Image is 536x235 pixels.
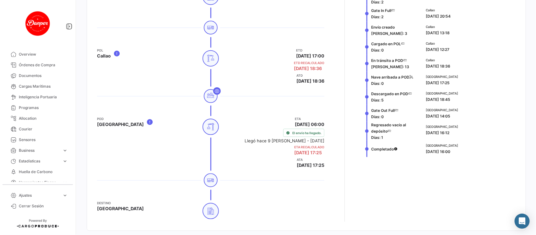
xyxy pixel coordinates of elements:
img: danper-logo.png [22,8,53,39]
span: [GEOGRAPHIC_DATA] [97,205,144,212]
span: Días: 5 [371,98,384,102]
span: Inteligencia Portuaria [19,94,68,100]
span: Envío creado [371,25,395,30]
app-card-info-title: ETD Recalculado [294,60,324,65]
span: Cargado en POL [371,41,401,46]
a: Cargas Marítimas [5,81,70,92]
span: expand_more [62,158,68,164]
span: [DATE] 18:36 [294,65,322,72]
a: Inteligencia Portuaria [5,92,70,102]
a: Overview [5,49,70,60]
span: Días: 2 [371,14,383,19]
span: [PERSON_NAME]: 3 [371,31,407,36]
span: [DATE] 20:54 [426,14,451,19]
a: Programas [5,102,70,113]
span: [GEOGRAPHIC_DATA] [426,74,458,79]
span: Huella de Carbono [19,169,68,175]
span: Gate In Full [371,8,391,13]
span: [DATE] 14:05 [426,114,450,118]
span: [DATE] 17:25 [294,150,322,155]
span: [PERSON_NAME]: 13 [371,64,409,69]
span: Courier [19,126,68,132]
span: En tránsito a POD [371,58,403,63]
app-card-info-title: POD [97,116,144,121]
span: Business [19,148,60,153]
span: Cargas Marítimas [19,84,68,89]
span: Allocation [19,116,68,121]
span: Nave arribada a POD [371,75,409,79]
span: Cerrar Sesión [19,203,68,209]
a: Allocation [5,113,70,124]
a: Sensores [5,134,70,145]
span: Días: 0 [371,81,384,86]
span: expand_more [62,193,68,198]
small: Llegó hace 9 [PERSON_NAME] - [DATE] [245,138,324,143]
span: expand_more [62,180,68,185]
span: [DATE] 18:36 [296,78,324,84]
a: Huella de Carbono [5,167,70,177]
a: Órdenes de Compra [5,60,70,70]
span: [DATE] 17:25 [297,162,324,168]
span: [GEOGRAPHIC_DATA] [426,143,458,148]
span: [GEOGRAPHIC_DATA] [426,124,458,129]
app-card-info-title: ATD [296,73,324,78]
span: Ajustes [19,193,60,198]
span: [DATE] 18:36 [426,64,450,68]
span: Días: 0 [371,114,384,119]
span: Programas [19,105,68,111]
a: Courier [5,124,70,134]
span: Callao [97,53,111,59]
span: Completado [371,147,394,151]
span: Descargado en POD [371,91,408,96]
span: [DATE] 13:18 [426,30,450,35]
span: [GEOGRAPHIC_DATA] [426,91,458,96]
app-card-info-title: POL [97,48,111,53]
span: [DATE] 12:27 [426,47,449,52]
span: Gate Out Full [371,108,395,113]
span: [DATE] 06:00 [295,121,324,128]
span: Regresado vacío al depósito [371,123,406,134]
span: Órdenes de Compra [19,62,68,68]
span: [DATE] 17:25 [426,80,450,85]
a: Documentos [5,70,70,81]
span: [GEOGRAPHIC_DATA] [426,107,458,112]
app-card-info-title: ETA [295,116,324,121]
span: Herramientas Financieras [19,180,60,185]
span: Callao [426,57,450,63]
span: Sensores [19,137,68,143]
span: [DATE] 18:45 [426,97,450,102]
span: Callao [426,41,449,46]
app-card-info-title: ETA Recalculado [294,145,324,150]
span: Overview [19,52,68,57]
span: Callao [426,8,451,13]
span: expand_more [62,148,68,153]
span: Callao [426,24,450,29]
span: Días: 1 [371,135,383,140]
div: Abrir Intercom Messenger [515,214,530,229]
span: [DATE] 17:00 [296,53,324,59]
span: Días: 0 [371,48,384,52]
span: [GEOGRAPHIC_DATA] [97,121,144,128]
span: [DATE] 16:12 [426,130,449,135]
span: Documentos [19,73,68,79]
span: [DATE] 16:00 [426,149,450,154]
span: Estadísticas [19,158,60,164]
app-card-info-title: ETD [296,48,324,53]
app-card-info-title: Destino [97,200,144,205]
span: El envío ha llegado. [292,130,322,135]
app-card-info-title: ATA [297,157,324,162]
